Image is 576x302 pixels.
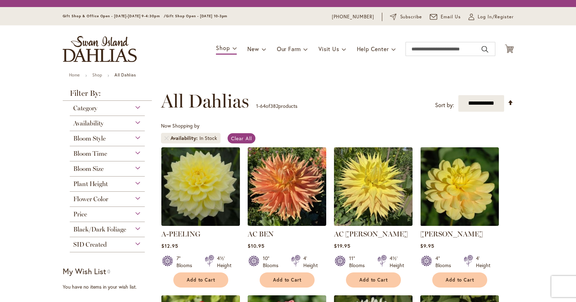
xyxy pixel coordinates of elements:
[430,13,461,20] a: Email Us
[73,241,107,248] span: SID Created
[476,255,490,269] div: 4' Height
[420,147,499,226] img: AHOY MATEY
[176,255,196,269] div: 7" Blooms
[161,147,240,226] img: A-Peeling
[248,221,326,227] a: AC BEN
[199,135,217,142] div: In Stock
[432,272,487,288] button: Add to Cart
[216,44,230,51] span: Shop
[346,272,401,288] button: Add to Cart
[256,100,297,112] p: - of products
[270,103,278,109] span: 382
[73,226,126,233] span: Black/Dark Foliage
[63,266,106,276] strong: My Wish List
[69,72,80,78] a: Home
[441,13,461,20] span: Email Us
[73,104,97,112] span: Category
[231,135,252,142] span: Clear All
[228,133,255,143] a: Clear All
[318,45,339,53] span: Visit Us
[390,13,422,20] a: Subscribe
[63,36,137,62] a: store logo
[63,14,166,18] span: Gift Shop & Office Open - [DATE]-[DATE] 9-4:30pm /
[334,242,351,249] span: $19.95
[357,45,389,53] span: Help Center
[73,165,104,173] span: Bloom Size
[260,272,315,288] button: Add to Cart
[400,13,422,20] span: Subscribe
[161,221,240,227] a: A-Peeling
[187,277,216,283] span: Add to Cart
[73,119,104,127] span: Availability
[161,230,200,238] a: A-PEELING
[334,147,413,226] img: AC Jeri
[248,242,265,249] span: $10.95
[63,90,152,101] strong: Filter By:
[420,221,499,227] a: AHOY MATEY
[165,136,169,140] a: Remove Availability In Stock
[73,150,107,158] span: Bloom Time
[334,221,413,227] a: AC Jeri
[446,277,475,283] span: Add to Cart
[332,13,374,20] a: [PHONE_NUMBER]
[247,45,259,53] span: New
[166,14,227,18] span: Gift Shop Open - [DATE] 10-3pm
[435,255,455,269] div: 4" Blooms
[256,103,258,109] span: 1
[359,277,388,283] span: Add to Cart
[277,45,301,53] span: Our Farm
[161,91,249,112] span: All Dahlias
[478,13,514,20] span: Log In/Register
[390,255,404,269] div: 4½' Height
[303,255,318,269] div: 4' Height
[334,230,408,238] a: AC [PERSON_NAME]
[92,72,102,78] a: Shop
[420,230,483,238] a: [PERSON_NAME]
[349,255,369,269] div: 11" Blooms
[469,13,514,20] a: Log In/Register
[173,272,228,288] button: Add to Cart
[248,230,274,238] a: AC BEN
[260,103,266,109] span: 64
[273,277,302,283] span: Add to Cart
[263,255,283,269] div: 10" Blooms
[217,255,231,269] div: 4½' Height
[248,147,326,226] img: AC BEN
[73,195,108,203] span: Flower Color
[435,99,454,112] label: Sort by:
[73,210,87,218] span: Price
[482,44,488,55] button: Search
[171,135,199,142] span: Availability
[73,180,108,188] span: Plant Height
[161,122,199,129] span: Now Shopping by
[420,242,434,249] span: $9.95
[63,283,157,290] div: You have no items in your wish list.
[73,135,106,142] span: Bloom Style
[161,242,178,249] span: $12.95
[114,72,136,78] strong: All Dahlias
